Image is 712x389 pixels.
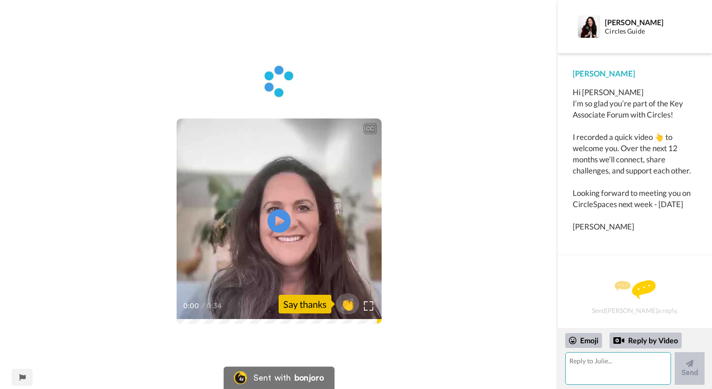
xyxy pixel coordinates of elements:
a: Bonjoro LogoSent withbonjoro [224,367,335,389]
div: Hi [PERSON_NAME] I’m so glad you’re part of the Key Associate Forum with Circles! I recorded a qu... [573,87,697,232]
div: Say thanks [279,295,331,313]
div: Reply by Video [609,333,682,348]
div: Emoji [565,333,602,348]
div: Reply by Video [613,335,624,346]
img: Bonjoro Logo [234,371,247,384]
img: message.svg [615,280,656,299]
div: CC [364,124,376,133]
div: [PERSON_NAME] [605,18,687,27]
div: Sent with [253,374,291,382]
img: Profile Image [578,15,600,38]
span: 0:34 [206,300,223,312]
img: Full screen [364,301,373,311]
div: bonjoro [294,374,324,382]
span: / [201,300,205,312]
span: 0:00 [183,300,199,312]
div: Circles Guide [605,28,687,35]
div: Send [PERSON_NAME] a reply. [570,271,699,323]
div: [PERSON_NAME] [573,68,697,79]
button: 👏 [336,293,359,314]
img: 045addc3-99e2-4343-8baf-42b4ae68673b [259,63,299,100]
span: 👏 [336,297,359,312]
button: Send [675,352,705,385]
